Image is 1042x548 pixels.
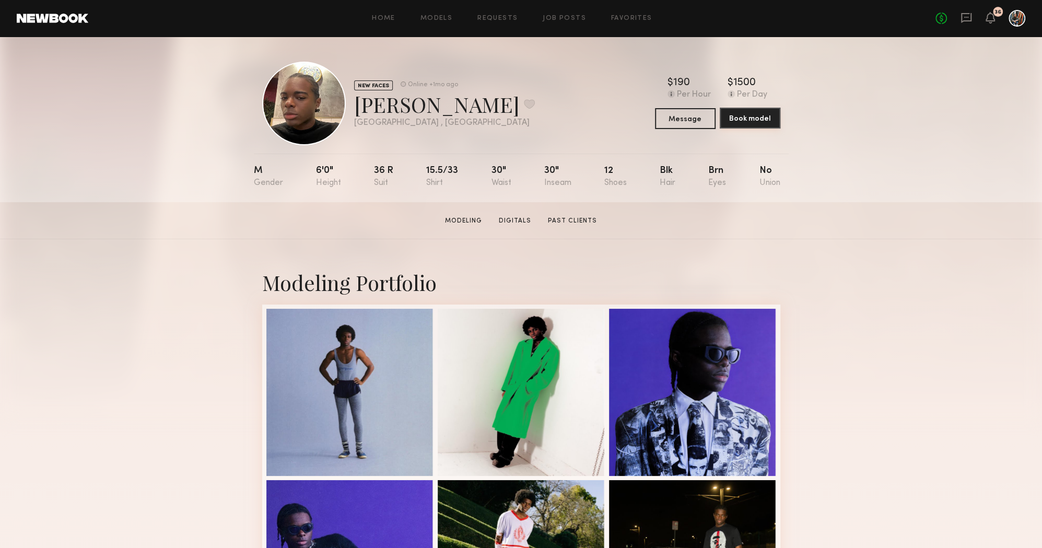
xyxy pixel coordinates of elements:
a: Book model [720,108,780,129]
div: $ [668,78,673,88]
div: $ [728,78,733,88]
div: 15.5/33 [426,166,458,188]
a: Models [420,15,452,22]
a: Requests [477,15,518,22]
a: Modeling [441,216,486,226]
a: Digitals [495,216,535,226]
a: Home [372,15,395,22]
div: 30" [491,166,511,188]
div: Brn [708,166,726,188]
div: 6'0" [316,166,341,188]
div: Blk [660,166,675,188]
div: NEW FACES [354,80,393,90]
a: Past Clients [544,216,601,226]
div: Online +1mo ago [408,81,458,88]
div: Per Hour [677,90,711,100]
div: 30" [544,166,571,188]
div: 36 [994,9,1001,15]
div: No [759,166,780,188]
div: Modeling Portfolio [262,269,780,296]
div: [GEOGRAPHIC_DATA] , [GEOGRAPHIC_DATA] [354,119,535,127]
div: 12 [604,166,627,188]
button: Message [655,108,716,129]
div: 1500 [733,78,756,88]
div: 190 [673,78,690,88]
div: 36 r [374,166,393,188]
a: Favorites [611,15,652,22]
div: M [254,166,283,188]
button: Book model [720,108,780,129]
a: Job Posts [543,15,586,22]
div: [PERSON_NAME] [354,90,535,118]
div: Per Day [737,90,767,100]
